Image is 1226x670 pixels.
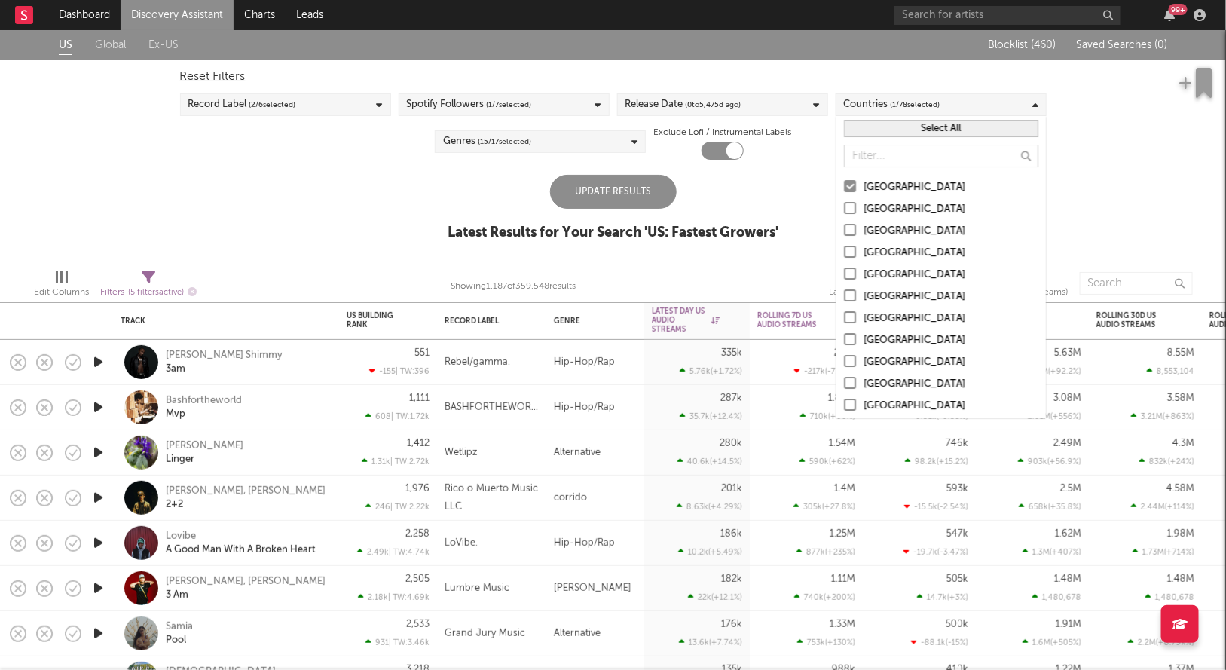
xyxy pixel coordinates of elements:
[166,589,188,602] a: 3 Am
[445,625,525,643] div: Grand Jury Music
[445,353,510,372] div: Rebel/gamma.
[148,36,179,55] a: Ex-US
[721,574,742,584] div: 182k
[1147,366,1194,376] div: 8,553,104
[1018,411,1081,421] div: 2.61M ( +556 % )
[686,96,741,114] span: ( 0 to 5,475 d ago)
[95,36,126,55] a: Global
[407,439,430,448] div: 1,412
[904,502,968,512] div: -15.5k ( -2.54 % )
[445,580,509,598] div: Lumbre Music
[407,96,532,114] div: Spotify Followers
[794,366,855,376] div: -217k ( -7.41 % )
[677,502,742,512] div: 8.63k ( +4.29 % )
[546,340,644,385] div: Hip-Hop/Rap
[166,349,283,363] a: [PERSON_NAME] Shimmy
[794,592,855,602] div: 740k ( +200 % )
[478,133,531,151] span: ( 15 / 17 selected)
[546,430,644,476] div: Alternative
[347,592,430,602] div: 2.18k | TW: 4.69k
[347,502,430,512] div: 246 | TW: 2.22k
[445,444,478,462] div: Wetlipz
[445,317,516,326] div: Record Label
[188,96,296,114] div: Record Label
[829,439,855,448] div: 1.54M
[1053,393,1081,403] div: 3.08M
[1167,393,1194,403] div: 3.58M
[903,547,968,557] div: -19.7k ( -3.47 % )
[1145,592,1194,602] div: 1,480,678
[864,179,1038,197] div: [GEOGRAPHIC_DATA]
[677,457,742,467] div: 40.6k ( +14.5 % )
[830,620,855,629] div: 1.33M
[445,399,539,417] div: BASHFORTHEWORLDLLC
[796,547,855,557] div: 877k ( +235 % )
[864,288,1038,306] div: [GEOGRAPHIC_DATA]
[546,385,644,430] div: Hip-Hop/Rap
[1072,39,1168,51] button: Saved Searches (0)
[1128,638,1194,647] div: 2.2M ( +8.79k % )
[166,543,316,557] div: A Good Man With A Broken Heart
[1023,638,1081,647] div: 1.6M ( +505 % )
[347,411,430,421] div: 608 | TW: 1.72k
[680,411,742,421] div: 35.7k ( +12.4 % )
[834,348,855,358] div: 2.7M
[1131,502,1194,512] div: 2.44M ( +114 % )
[166,408,185,421] a: Mvp
[864,244,1038,262] div: [GEOGRAPHIC_DATA]
[720,529,742,539] div: 186k
[1155,40,1168,50] span: ( 0 )
[652,307,720,334] div: Latest Day US Audio Streams
[121,317,324,326] div: Track
[347,311,407,329] div: US Building Rank
[1167,574,1194,584] div: 1.48M
[834,484,855,494] div: 1.4M
[800,411,855,421] div: 710k ( +60 % )
[405,484,430,494] div: 1,976
[653,124,791,142] label: Exclude Lofi / Instrumental Labels
[180,68,1047,86] div: Reset Filters
[864,375,1038,393] div: [GEOGRAPHIC_DATA]
[166,439,243,453] div: [PERSON_NAME]
[451,277,576,295] div: Showing 1,187 of 359,548 results
[166,530,196,543] a: Lovibe
[830,529,855,539] div: 1.25M
[550,175,677,209] div: Update Results
[864,397,1038,415] div: [GEOGRAPHIC_DATA]
[166,634,186,647] div: Pool
[1032,592,1081,602] div: 1,480,678
[757,311,833,329] div: Rolling 7D US Audio Streams
[1131,411,1194,421] div: 3.21M ( +863 % )
[864,353,1038,372] div: [GEOGRAPHIC_DATA]
[347,366,430,376] div: -155 | TW: 396
[34,283,89,301] div: Edit Columns
[679,638,742,647] div: 13.6k ( +7.74 % )
[1055,529,1081,539] div: 1.62M
[864,310,1038,328] div: [GEOGRAPHIC_DATA]
[721,348,742,358] div: 335k
[1080,272,1193,295] input: Search...
[546,566,644,611] div: [PERSON_NAME]
[721,620,742,629] div: 176k
[720,439,742,448] div: 280k
[128,289,184,297] span: ( 5 filters active)
[844,145,1038,167] input: Filter...
[1056,620,1081,629] div: 1.91M
[830,265,1069,308] div: Latest Day US Audio Streams (Latest Day US Audio Streams)
[844,96,940,114] div: Countries
[678,547,742,557] div: 10.2k ( +5.49 % )
[166,485,326,498] a: [PERSON_NAME], [PERSON_NAME]
[166,498,183,512] div: 2+2
[917,592,968,602] div: 14.7k ( +3 % )
[166,453,194,467] a: Linger
[720,393,742,403] div: 287k
[688,592,742,602] div: 22k ( +12.1 % )
[1060,484,1081,494] div: 2.5M
[409,393,430,403] div: 1,111
[1054,574,1081,584] div: 1.48M
[625,96,741,114] div: Release Date
[59,36,72,55] a: US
